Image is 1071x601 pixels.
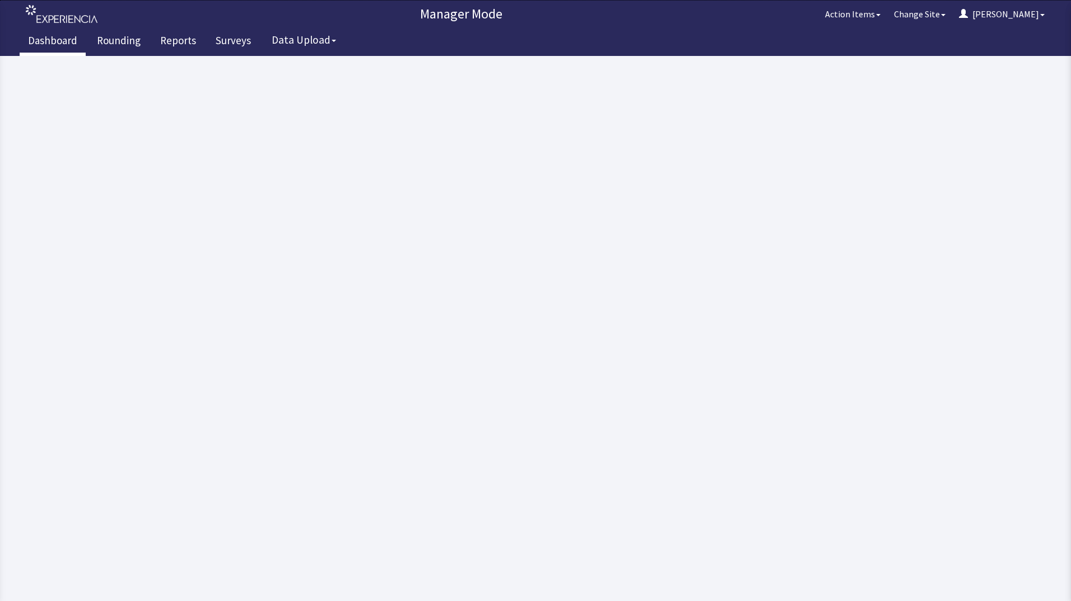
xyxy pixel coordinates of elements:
a: Dashboard [20,28,86,56]
button: Action Items [818,3,887,25]
button: Change Site [887,3,952,25]
button: [PERSON_NAME] [952,3,1051,25]
a: Surveys [207,28,259,56]
a: Rounding [89,28,149,56]
p: Manager Mode [104,5,818,23]
a: Reports [152,28,204,56]
button: Data Upload [265,30,343,50]
img: experiencia_logo.png [26,5,97,24]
